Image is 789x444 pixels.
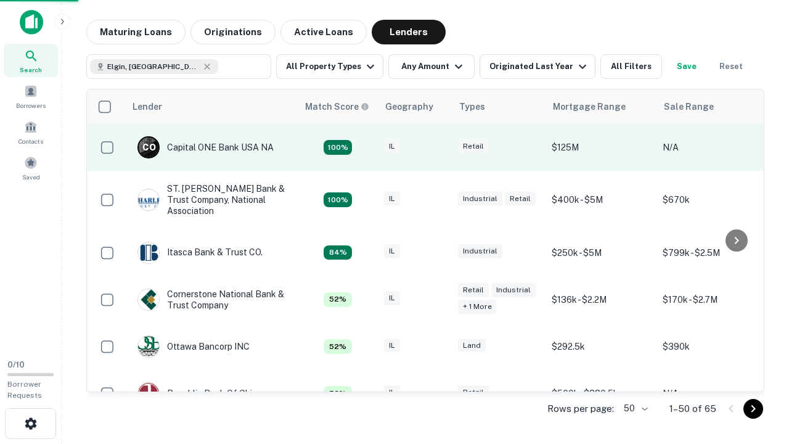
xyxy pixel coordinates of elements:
span: 0 / 10 [7,360,25,369]
button: Reset [711,54,751,79]
span: Saved [22,172,40,182]
div: Types [459,99,485,114]
th: Capitalize uses an advanced AI algorithm to match your search with the best lender. The match sco... [298,89,378,124]
td: $292.5k [546,323,656,370]
img: picture [138,336,159,357]
img: picture [138,383,159,404]
iframe: Chat Widget [727,345,789,405]
p: C O [142,141,155,154]
button: Any Amount [388,54,475,79]
div: Itasca Bank & Trust CO. [137,242,263,264]
div: Republic Bank Of Chicago [137,382,272,405]
div: Retail [458,283,489,297]
td: $136k - $2.2M [546,276,656,323]
button: All Filters [600,54,662,79]
button: Active Loans [280,20,367,44]
button: Originated Last Year [480,54,595,79]
div: Retail [505,192,536,206]
th: Geography [378,89,452,124]
div: IL [384,192,400,206]
div: Geography [385,99,433,114]
div: Sale Range [664,99,714,114]
img: picture [138,242,159,263]
td: $400k - $5M [546,171,656,229]
div: 50 [619,400,650,417]
img: capitalize-icon.png [20,10,43,35]
td: N/A [656,124,767,171]
button: Go to next page [743,399,763,419]
div: Originated Last Year [489,59,590,74]
div: Industrial [491,283,536,297]
th: Mortgage Range [546,89,656,124]
th: Types [452,89,546,124]
div: Cornerstone National Bank & Trust Company [137,289,285,311]
span: Contacts [18,136,43,146]
button: Lenders [372,20,446,44]
td: $500k - $880.5k [546,370,656,417]
div: Retail [458,385,489,400]
button: Maturing Loans [86,20,186,44]
a: Contacts [4,115,58,149]
div: IL [384,139,400,154]
div: ST. [PERSON_NAME] Bank & Trust Company, National Association [137,183,285,217]
p: 1–50 of 65 [669,401,716,416]
h6: Match Score [305,100,367,113]
div: Industrial [458,244,502,258]
div: Land [458,339,486,353]
div: Capitalize uses an advanced AI algorithm to match your search with the best lender. The match sco... [324,292,352,307]
td: N/A [656,370,767,417]
td: $390k [656,323,767,370]
div: Capitalize uses an advanced AI algorithm to match your search with the best lender. The match sco... [324,192,352,207]
a: Search [4,44,58,77]
div: IL [384,291,400,305]
div: Retail [458,139,489,154]
div: IL [384,385,400,400]
div: Capitalize uses an advanced AI algorithm to match your search with the best lender. The match sco... [324,386,352,401]
div: Capitalize uses an advanced AI algorithm to match your search with the best lender. The match sco... [324,140,352,155]
span: Borrowers [16,101,46,110]
div: IL [384,244,400,258]
td: $125M [546,124,656,171]
img: picture [138,189,159,210]
td: $799k - $2.5M [656,229,767,276]
div: IL [384,339,400,353]
th: Sale Range [656,89,767,124]
th: Lender [125,89,298,124]
div: + 1 more [458,300,497,314]
div: Industrial [458,192,502,206]
div: Capitalize uses an advanced AI algorithm to match your search with the best lender. The match sco... [305,100,369,113]
img: picture [138,289,159,310]
span: Elgin, [GEOGRAPHIC_DATA], [GEOGRAPHIC_DATA] [107,61,200,72]
div: Mortgage Range [553,99,626,114]
div: Lender [133,99,162,114]
button: Originations [190,20,276,44]
div: Ottawa Bancorp INC [137,335,250,358]
span: Borrower Requests [7,380,42,400]
p: Rows per page: [547,401,614,416]
td: $670k [656,171,767,229]
td: $170k - $2.7M [656,276,767,323]
td: $250k - $5M [546,229,656,276]
div: Capitalize uses an advanced AI algorithm to match your search with the best lender. The match sco... [324,339,352,354]
button: Save your search to get updates of matches that match your search criteria. [667,54,706,79]
button: All Property Types [276,54,383,79]
a: Saved [4,151,58,184]
div: Capital ONE Bank USA NA [137,136,274,158]
div: Capitalize uses an advanced AI algorithm to match your search with the best lender. The match sco... [324,245,352,260]
span: Search [20,65,42,75]
a: Borrowers [4,80,58,113]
